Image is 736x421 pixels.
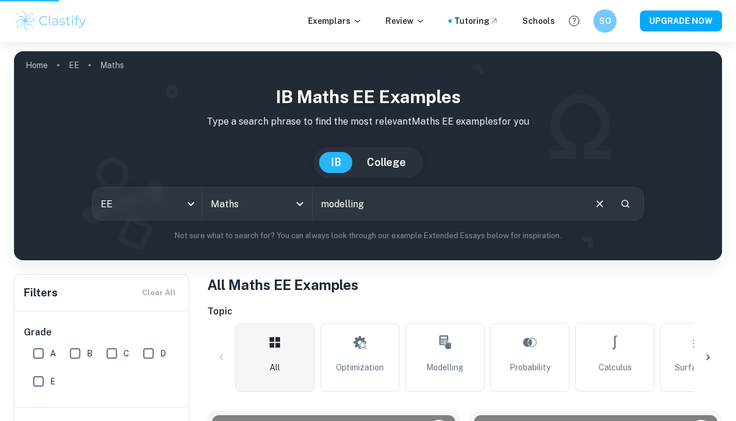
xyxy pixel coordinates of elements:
[675,361,726,374] span: Surface Area
[355,152,417,173] button: College
[23,230,713,242] p: Not sure what to search for? You can always look through our example Extended Essays below for in...
[270,361,280,374] span: All
[93,187,202,220] div: EE
[123,347,129,360] span: C
[319,152,353,173] button: IB
[615,194,635,214] button: Search
[308,15,362,27] p: Exemplars
[599,15,612,27] h6: SO
[593,9,617,33] button: SO
[24,285,58,301] h6: Filters
[589,193,611,215] button: Clear
[426,361,463,374] span: Modelling
[14,9,88,33] img: Clastify logo
[160,347,166,360] span: D
[454,15,499,27] a: Tutoring
[50,347,56,360] span: A
[23,84,713,110] h1: IB Maths EE examples
[23,115,713,129] p: Type a search phrase to find the most relevant Maths EE examples for you
[336,361,384,374] span: Optimization
[26,57,48,73] a: Home
[69,57,79,73] a: EE
[313,187,583,220] input: E.g. neural networks, space, population modelling...
[100,59,124,72] p: Maths
[292,196,308,212] button: Open
[509,361,550,374] span: Probability
[14,51,722,260] img: profile cover
[522,15,555,27] a: Schools
[640,10,722,31] button: UPGRADE NOW
[50,375,55,388] span: E
[207,274,722,295] h1: All Maths EE Examples
[385,15,425,27] p: Review
[87,347,93,360] span: B
[207,305,722,319] h6: Topic
[564,11,584,31] button: Help and Feedback
[24,326,180,339] h6: Grade
[599,361,632,374] span: Calculus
